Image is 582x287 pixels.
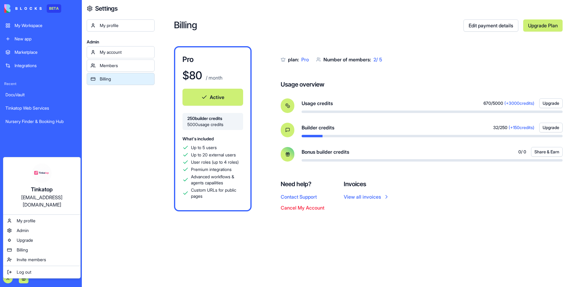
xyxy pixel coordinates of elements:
[2,81,80,86] span: Recent
[17,237,33,243] span: Upgrade
[5,245,79,255] a: Billing
[5,92,76,98] div: DocuVault
[5,226,79,235] a: Admin
[32,163,52,183] img: Tinkatop_fycgeq.png
[5,216,79,226] a: My profile
[5,159,79,213] a: Tinkatop[EMAIL_ADDRESS][DOMAIN_NAME]
[17,247,28,253] span: Billing
[17,227,29,234] span: Admin
[5,235,79,245] a: Upgrade
[9,185,74,194] div: Tinkatop
[5,105,76,111] div: Tinkatop Web Services
[5,118,76,125] div: Nursery Finder & Booking Hub
[5,255,79,265] a: Invite members
[17,218,35,224] span: My profile
[9,194,74,208] div: [EMAIL_ADDRESS][DOMAIN_NAME]
[17,257,46,263] span: Invite members
[17,269,31,275] span: Log out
